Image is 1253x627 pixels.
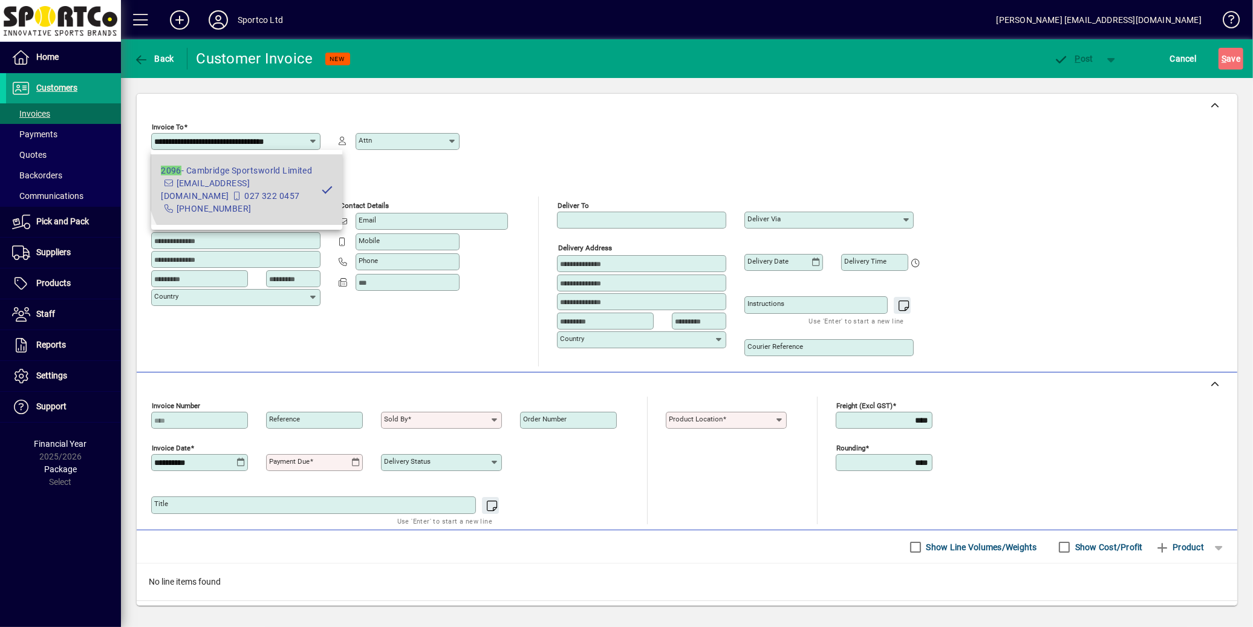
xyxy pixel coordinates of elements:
[558,201,589,210] mat-label: Deliver To
[6,186,121,206] a: Communications
[160,9,199,31] button: Add
[1155,538,1204,557] span: Product
[44,464,77,474] span: Package
[6,238,121,268] a: Suppliers
[359,216,376,224] mat-label: Email
[6,124,121,145] a: Payments
[1054,54,1093,63] span: ost
[12,191,83,201] span: Communications
[844,257,887,265] mat-label: Delivery time
[152,123,184,131] mat-label: Invoice To
[36,247,71,257] span: Suppliers
[359,236,380,245] mat-label: Mobile
[34,439,87,449] span: Financial Year
[6,42,121,73] a: Home
[6,299,121,330] a: Staff
[747,215,781,223] mat-label: Deliver via
[1214,2,1238,42] a: Knowledge Base
[152,444,190,452] mat-label: Invoice date
[1222,49,1240,68] span: ave
[747,257,789,265] mat-label: Delivery date
[154,499,168,508] mat-label: Title
[131,48,177,70] button: Back
[6,392,121,422] a: Support
[154,292,178,301] mat-label: Country
[1075,54,1081,63] span: P
[836,401,893,410] mat-label: Freight (excl GST)
[330,55,345,63] span: NEW
[384,415,408,423] mat-label: Sold by
[36,340,66,349] span: Reports
[924,541,1037,553] label: Show Line Volumes/Weights
[36,216,89,226] span: Pick and Pack
[36,52,59,62] span: Home
[747,342,803,351] mat-label: Courier Reference
[152,401,200,410] mat-label: Invoice number
[836,444,865,452] mat-label: Rounding
[238,10,283,30] div: Sportco Ltd
[36,371,67,380] span: Settings
[6,103,121,124] a: Invoices
[1149,536,1210,558] button: Product
[197,49,313,68] div: Customer Invoice
[6,165,121,186] a: Backorders
[269,415,300,423] mat-label: Reference
[359,136,372,145] mat-label: Attn
[523,415,567,423] mat-label: Order number
[384,457,431,466] mat-label: Delivery status
[6,207,121,237] a: Pick and Pack
[6,361,121,391] a: Settings
[747,299,784,308] mat-label: Instructions
[304,192,324,212] button: Copy to Delivery address
[6,268,121,299] a: Products
[1222,54,1226,63] span: S
[12,171,62,180] span: Backorders
[359,256,378,265] mat-label: Phone
[137,564,1237,600] div: No line items found
[1167,48,1200,70] button: Cancel
[269,457,310,466] mat-label: Payment due
[1048,48,1099,70] button: Post
[6,145,121,165] a: Quotes
[1170,49,1197,68] span: Cancel
[669,415,723,423] mat-label: Product location
[12,150,47,160] span: Quotes
[36,83,77,93] span: Customers
[121,48,187,70] app-page-header-button: Back
[809,314,904,328] mat-hint: Use 'Enter' to start a new line
[1073,541,1143,553] label: Show Cost/Profit
[36,401,67,411] span: Support
[560,334,584,343] mat-label: Country
[397,514,492,528] mat-hint: Use 'Enter' to start a new line
[12,109,50,119] span: Invoices
[134,54,174,63] span: Back
[12,129,57,139] span: Payments
[36,309,55,319] span: Staff
[199,9,238,31] button: Profile
[1219,48,1243,70] button: Save
[36,278,71,288] span: Products
[997,10,1202,30] div: [PERSON_NAME] [EMAIL_ADDRESS][DOMAIN_NAME]
[6,330,121,360] a: Reports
